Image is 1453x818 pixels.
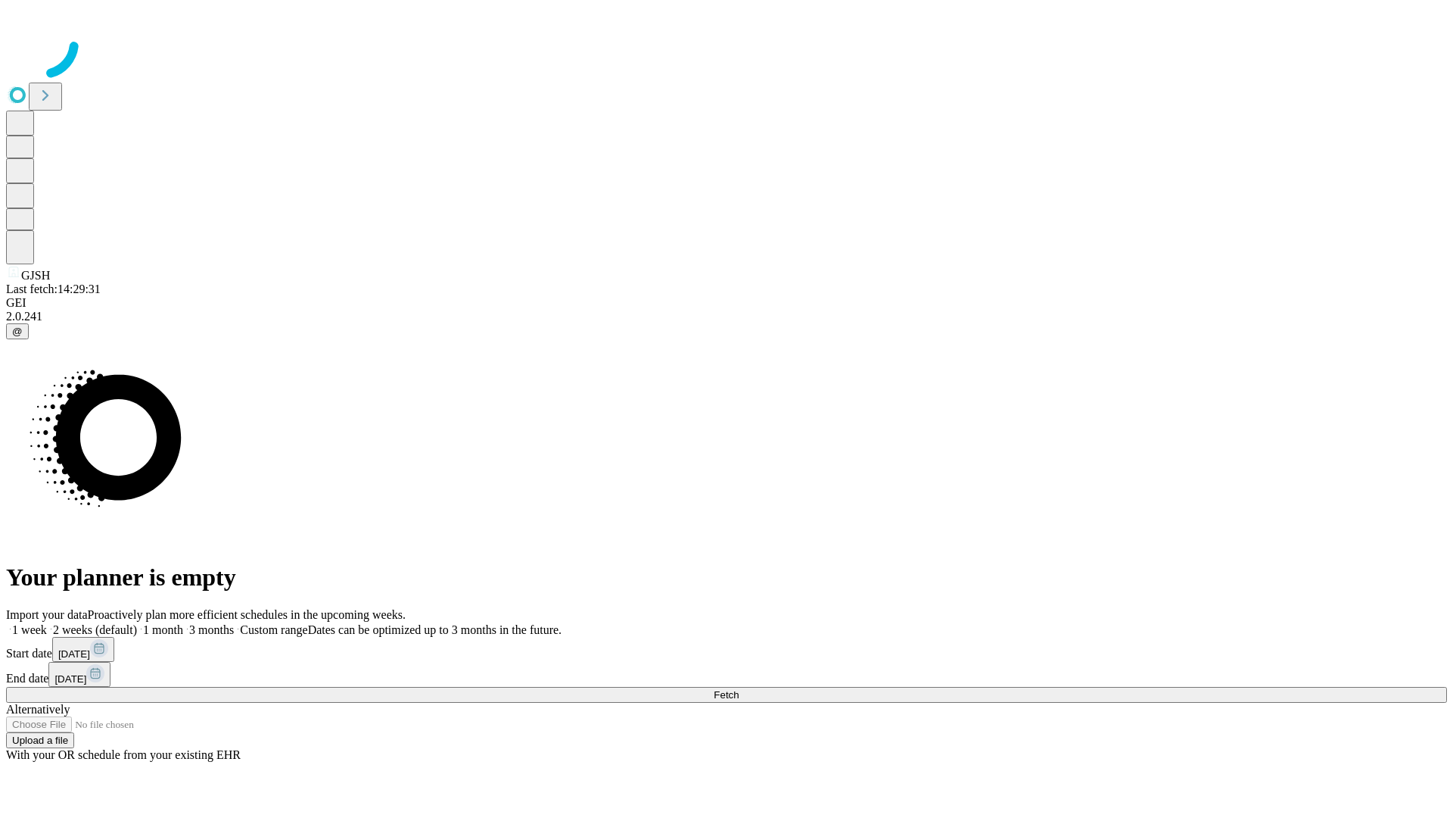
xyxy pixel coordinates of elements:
[308,623,562,636] span: Dates can be optimized up to 3 months in the future.
[6,732,74,748] button: Upload a file
[6,564,1447,592] h1: Your planner is empty
[12,623,47,636] span: 1 week
[48,662,110,687] button: [DATE]
[143,623,183,636] span: 1 month
[54,673,86,685] span: [DATE]
[189,623,234,636] span: 3 months
[53,623,137,636] span: 2 weeks (default)
[12,326,23,337] span: @
[6,637,1447,662] div: Start date
[6,323,29,339] button: @
[58,648,90,660] span: [DATE]
[6,283,101,295] span: Last fetch: 14:29:31
[21,269,50,282] span: GJSH
[6,748,241,761] span: With your OR schedule from your existing EHR
[6,703,70,716] span: Alternatively
[240,623,307,636] span: Custom range
[6,608,88,621] span: Import your data
[6,662,1447,687] div: End date
[714,689,739,701] span: Fetch
[88,608,406,621] span: Proactively plan more efficient schedules in the upcoming weeks.
[6,296,1447,310] div: GEI
[6,687,1447,703] button: Fetch
[52,637,114,662] button: [DATE]
[6,310,1447,323] div: 2.0.241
